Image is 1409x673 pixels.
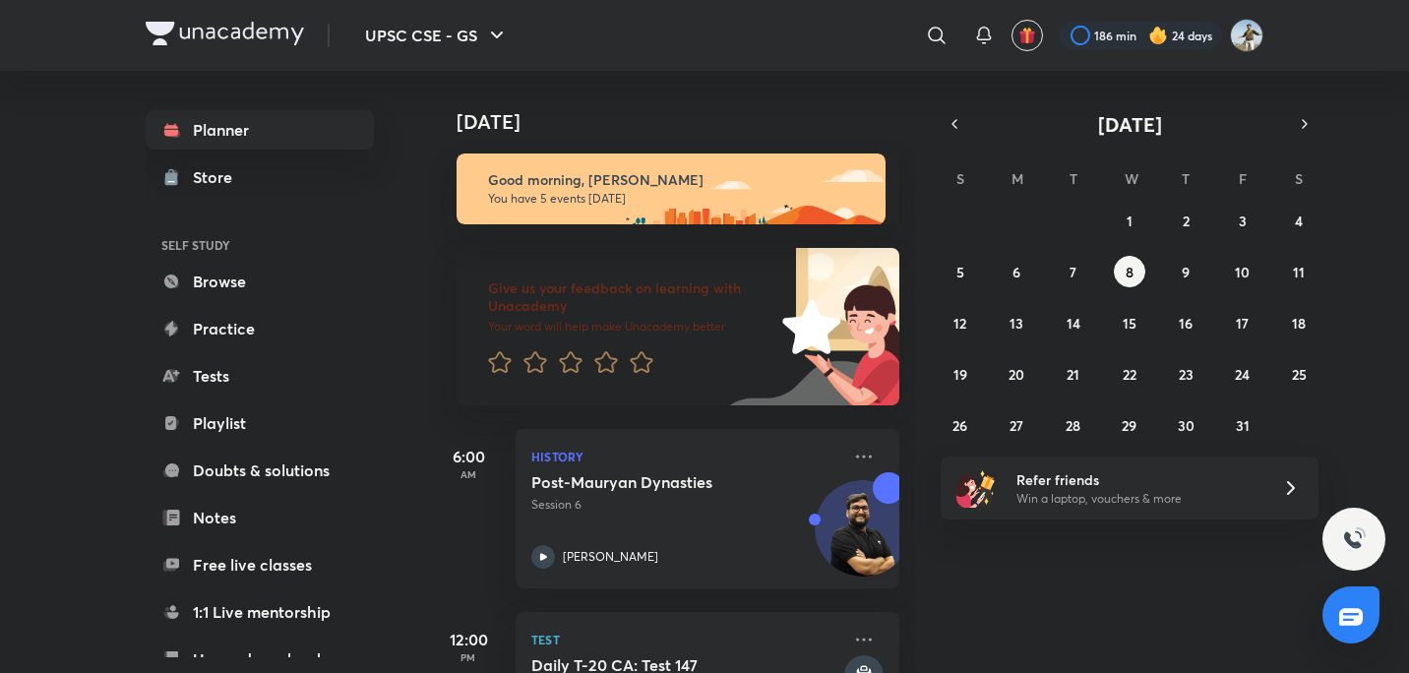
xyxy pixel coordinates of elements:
[146,262,374,301] a: Browse
[1179,314,1193,333] abbr: October 16, 2025
[1227,358,1258,390] button: October 24, 2025
[1001,358,1032,390] button: October 20, 2025
[429,468,508,480] p: AM
[956,468,996,508] img: referral
[429,445,508,468] h5: 6:00
[1011,169,1023,188] abbr: Monday
[1183,212,1190,230] abbr: October 2, 2025
[1123,314,1136,333] abbr: October 15, 2025
[1058,307,1089,338] button: October 14, 2025
[1098,111,1162,138] span: [DATE]
[1114,307,1145,338] button: October 15, 2025
[1170,256,1201,287] button: October 9, 2025
[1236,416,1250,435] abbr: October 31, 2025
[1009,365,1024,384] abbr: October 20, 2025
[1016,469,1258,490] h6: Refer friends
[956,263,964,281] abbr: October 5, 2025
[531,496,840,514] p: Session 6
[457,110,919,134] h4: [DATE]
[1230,19,1263,52] img: Srikanth Rathod
[1058,256,1089,287] button: October 7, 2025
[953,314,966,333] abbr: October 12, 2025
[945,409,976,441] button: October 26, 2025
[952,416,967,435] abbr: October 26, 2025
[945,358,976,390] button: October 19, 2025
[193,165,244,189] div: Store
[1182,169,1190,188] abbr: Thursday
[146,228,374,262] h6: SELF STUDY
[1227,256,1258,287] button: October 10, 2025
[968,110,1291,138] button: [DATE]
[945,307,976,338] button: October 12, 2025
[146,592,374,632] a: 1:1 Live mentorship
[1239,212,1247,230] abbr: October 3, 2025
[353,16,521,55] button: UPSC CSE - GS
[1179,365,1194,384] abbr: October 23, 2025
[1126,263,1133,281] abbr: October 8, 2025
[1001,307,1032,338] button: October 13, 2025
[1293,263,1305,281] abbr: October 11, 2025
[1236,314,1249,333] abbr: October 17, 2025
[531,472,776,492] h5: Post-Mauryan Dynasties
[1125,169,1138,188] abbr: Wednesday
[146,22,304,50] a: Company Logo
[1122,416,1136,435] abbr: October 29, 2025
[1283,256,1315,287] button: October 11, 2025
[146,403,374,443] a: Playlist
[1283,358,1315,390] button: October 25, 2025
[1182,263,1190,281] abbr: October 9, 2025
[429,651,508,663] p: PM
[488,319,775,335] p: Your word will help make Unacademy better
[1227,307,1258,338] button: October 17, 2025
[1227,205,1258,236] button: October 3, 2025
[1235,365,1250,384] abbr: October 24, 2025
[1010,314,1023,333] abbr: October 13, 2025
[488,191,868,207] p: You have 5 events [DATE]
[1018,27,1036,44] img: avatar
[1114,256,1145,287] button: October 8, 2025
[1001,409,1032,441] button: October 27, 2025
[1295,212,1303,230] abbr: October 4, 2025
[457,153,886,224] img: morning
[1010,416,1023,435] abbr: October 27, 2025
[1001,256,1032,287] button: October 6, 2025
[146,498,374,537] a: Notes
[1283,205,1315,236] button: October 4, 2025
[146,157,374,197] a: Store
[429,628,508,651] h5: 12:00
[1067,365,1079,384] abbr: October 21, 2025
[1114,409,1145,441] button: October 29, 2025
[1067,314,1080,333] abbr: October 14, 2025
[1292,314,1306,333] abbr: October 18, 2025
[1012,263,1020,281] abbr: October 6, 2025
[1283,307,1315,338] button: October 18, 2025
[1011,20,1043,51] button: avatar
[1070,263,1076,281] abbr: October 7, 2025
[146,545,374,584] a: Free live classes
[146,451,374,490] a: Doubts & solutions
[563,548,658,566] p: [PERSON_NAME]
[1170,205,1201,236] button: October 2, 2025
[146,22,304,45] img: Company Logo
[146,356,374,396] a: Tests
[1295,169,1303,188] abbr: Saturday
[1342,527,1366,551] img: ttu
[531,445,840,468] p: History
[1170,358,1201,390] button: October 23, 2025
[945,256,976,287] button: October 5, 2025
[816,491,910,585] img: Avatar
[1235,263,1250,281] abbr: October 10, 2025
[1066,416,1080,435] abbr: October 28, 2025
[488,279,775,315] h6: Give us your feedback on learning with Unacademy
[1170,307,1201,338] button: October 16, 2025
[1178,416,1195,435] abbr: October 30, 2025
[953,365,967,384] abbr: October 19, 2025
[1123,365,1136,384] abbr: October 22, 2025
[146,309,374,348] a: Practice
[1148,26,1168,45] img: streak
[146,110,374,150] a: Planner
[1239,169,1247,188] abbr: Friday
[531,628,840,651] p: Test
[1292,365,1307,384] abbr: October 25, 2025
[1016,490,1258,508] p: Win a laptop, vouchers & more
